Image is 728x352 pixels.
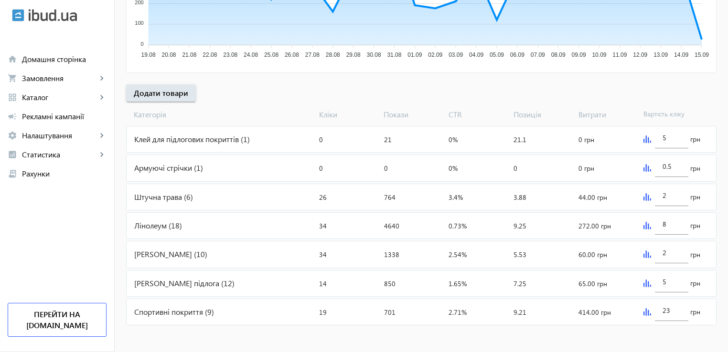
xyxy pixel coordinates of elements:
span: Замовлення [22,73,97,83]
tspan: 30.08 [367,52,381,58]
tspan: 28.08 [326,52,340,58]
tspan: 12.09 [633,52,647,58]
div: Лінолеум (18) [127,213,315,238]
span: 14 [319,279,327,288]
span: 764 [384,193,396,202]
span: Рахунки [22,169,107,178]
tspan: 06.09 [510,52,525,58]
tspan: 10.09 [592,52,606,58]
span: 2.71% [449,308,467,317]
span: 0 [319,164,323,173]
span: Домашня сторінка [22,54,107,64]
tspan: 23.08 [223,52,237,58]
img: ibud.svg [12,9,24,21]
div: [PERSON_NAME] (10) [127,241,315,267]
span: 21.1 [514,135,526,144]
a: Перейти на [DOMAIN_NAME] [8,303,107,337]
span: 850 [384,279,396,288]
span: Покази [380,109,445,120]
mat-icon: home [8,54,17,64]
span: грн [690,221,700,230]
span: 3.4% [449,193,463,202]
span: грн [690,164,700,173]
tspan: 100 [135,20,143,26]
img: ibud_text.svg [29,9,77,21]
span: 4640 [384,221,399,230]
div: Штучна трава (6) [127,184,315,210]
span: 0.73% [449,221,467,230]
tspan: 19.08 [141,52,156,58]
span: грн [690,135,700,144]
span: грн [690,307,700,317]
span: Витрати [575,109,640,120]
span: Каталог [22,93,97,102]
span: 2.54% [449,250,467,259]
tspan: 25.08 [264,52,278,58]
span: 21 [384,135,392,144]
mat-icon: shopping_cart [8,73,17,83]
div: Армуючі стрічки (1) [127,155,315,181]
span: 1338 [384,250,399,259]
tspan: 20.08 [162,52,176,58]
tspan: 0 [141,41,144,47]
span: 26 [319,193,327,202]
img: graph.svg [643,250,651,258]
tspan: 09.09 [572,52,586,58]
span: Рекламні кампанії [22,112,107,121]
span: 5.53 [514,250,526,259]
span: 0 [384,164,388,173]
span: 0% [449,164,458,173]
span: 7.25 [514,279,526,288]
tspan: 29.08 [346,52,361,58]
mat-icon: analytics [8,150,17,159]
mat-icon: keyboard_arrow_right [97,93,107,102]
mat-icon: grid_view [8,93,17,102]
tspan: 27.08 [305,52,320,58]
span: Позиція [510,109,575,120]
span: 9.25 [514,221,526,230]
tspan: 01.09 [407,52,422,58]
span: 0 грн [578,164,594,173]
button: Додати товари [126,84,196,102]
mat-icon: receipt_long [8,169,17,178]
mat-icon: settings [8,131,17,140]
span: Статистика [22,150,97,159]
img: graph.svg [643,193,651,201]
img: graph.svg [643,280,651,287]
img: graph.svg [643,308,651,316]
span: Додати товари [134,88,188,98]
span: 19 [319,308,327,317]
div: Клей для підлогових покриттів (1) [127,126,315,152]
img: graph.svg [643,164,651,172]
span: 0% [449,135,458,144]
span: 9.21 [514,308,526,317]
mat-icon: keyboard_arrow_right [97,150,107,159]
img: graph.svg [643,222,651,229]
tspan: 13.09 [653,52,668,58]
span: 44.00 грн [578,193,607,202]
mat-icon: keyboard_arrow_right [97,73,107,83]
span: Вартість кліку [640,109,705,120]
tspan: 05.09 [490,52,504,58]
span: Кліки [315,109,380,120]
span: 3.88 [514,193,526,202]
tspan: 24.08 [244,52,258,58]
tspan: 04.09 [469,52,483,58]
tspan: 21.08 [182,52,196,58]
tspan: 14.09 [674,52,688,58]
tspan: 02.09 [428,52,442,58]
tspan: 08.09 [551,52,566,58]
tspan: 11.09 [612,52,627,58]
tspan: 15.09 [695,52,709,58]
img: graph.svg [643,135,651,143]
tspan: 26.08 [285,52,299,58]
span: 65.00 грн [578,279,607,288]
tspan: 31.08 [387,52,401,58]
span: Категорія [126,109,315,120]
span: 701 [384,308,396,317]
span: грн [690,250,700,259]
span: CTR [445,109,510,120]
tspan: 03.09 [449,52,463,58]
tspan: 07.09 [531,52,545,58]
span: 0 [514,164,517,173]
